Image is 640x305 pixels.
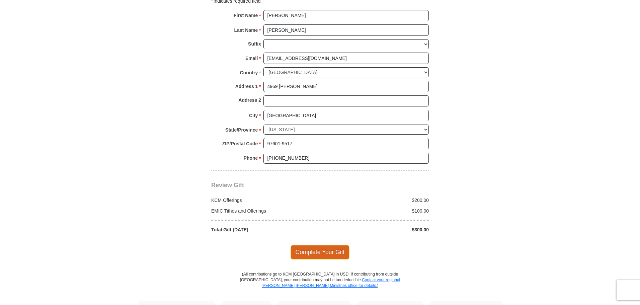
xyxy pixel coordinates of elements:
[211,182,244,188] span: Review Gift
[248,39,261,49] strong: Suffix
[208,197,320,204] div: KCM Offerings
[238,95,261,105] strong: Address 2
[225,125,258,135] strong: State/Province
[234,11,258,20] strong: First Name
[249,111,258,120] strong: City
[261,278,400,288] a: Contact your regional [PERSON_NAME] [PERSON_NAME] Ministries office for details.
[235,82,258,91] strong: Address 1
[208,226,320,233] div: Total Gift [DATE]
[208,208,320,214] div: EMIC Tithes and Offerings
[222,139,258,148] strong: ZIP/Postal Code
[244,153,258,163] strong: Phone
[240,272,400,301] p: (All contributions go to KCM [GEOGRAPHIC_DATA] in USD. If contributing from outside [GEOGRAPHIC_D...
[240,68,258,77] strong: Country
[234,25,258,35] strong: Last Name
[291,245,350,259] span: Complete Your Gift
[320,208,432,214] div: $100.00
[245,54,258,63] strong: Email
[320,226,432,233] div: $300.00
[320,197,432,204] div: $200.00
